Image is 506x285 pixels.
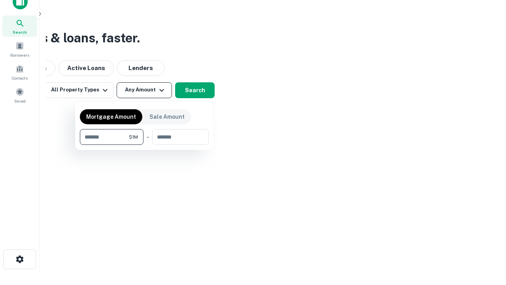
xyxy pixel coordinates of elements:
[147,129,149,145] div: -
[129,133,138,141] span: $1M
[466,222,506,260] iframe: Chat Widget
[149,112,185,121] p: Sale Amount
[86,112,136,121] p: Mortgage Amount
